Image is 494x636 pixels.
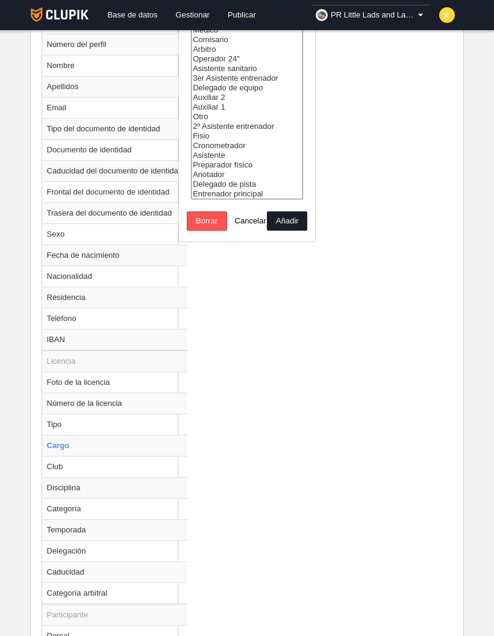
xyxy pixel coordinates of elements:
option: Operador 24" [192,54,302,64]
td: Número del perfil [42,34,188,55]
td: Teléfono [42,308,188,329]
td: Residencia [42,287,188,308]
option: Auxiliar 1 [192,102,302,112]
button: Añadir [267,211,307,231]
td: Delegación [42,540,188,561]
option: Delegado de equipo [192,83,302,93]
option: Fisio [192,131,302,141]
td: Email [42,97,188,118]
button: Borrar [187,211,227,231]
option: Asistente sanitario [192,64,302,73]
img: Oa1Nx3A3h3Wg.30x30.jpg [316,9,328,21]
option: Arbitro [192,45,302,54]
td: Trasera del documento de identidad [42,202,188,223]
td: Tipo [42,414,188,435]
td: Cargo [42,435,188,456]
td: Tipo del documento de identidad [42,118,188,139]
td: IBAN [42,329,188,351]
td: Licencia [42,351,188,372]
td: Temporada [42,519,188,540]
option: Asistente [192,151,302,160]
option: Preparador físico [192,160,302,170]
td: Categoría [42,498,188,519]
span: PR Little Lads and Lassies [331,9,415,21]
option: 2º Asistente entrenador [192,122,302,131]
td: Documento de identidad [42,139,188,160]
td: Disciplina [42,477,188,498]
img: c2l6ZT0zMHgzMCZmcz05JnRleHQ9SkMmYmc9ZmRkODM1.png [439,7,455,23]
td: Nombre [42,55,188,76]
option: Otro [192,112,302,122]
td: Participante [42,604,188,626]
td: Nacionalidad [42,266,188,287]
td: Club [42,456,188,477]
option: 3er Asistente entrenador [192,73,302,83]
td: Foto de la licencia [42,372,188,393]
td: Categoría arbitral [42,582,188,604]
option: Anotador [192,170,302,179]
td: Sexo [42,223,188,245]
button: Cancelar [227,211,267,231]
img: Clupik [31,7,89,22]
td: Caducidad [42,561,188,582]
td: Apellidos [42,76,188,97]
option: Cronometrador [192,141,302,151]
option: Auxiliar 2 [192,93,302,102]
option: Entrenador principal [192,189,302,199]
td: Frontal del documento de identidad [42,181,188,202]
a: PR Little Lads and Lassies [311,5,430,25]
td: Número de la licencia [42,393,188,414]
option: Comisario [192,35,302,45]
td: Fecha de nacimiento [42,245,188,266]
td: Caducidad del documento de identidad [42,160,188,181]
option: Delegado de pista [192,179,302,189]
